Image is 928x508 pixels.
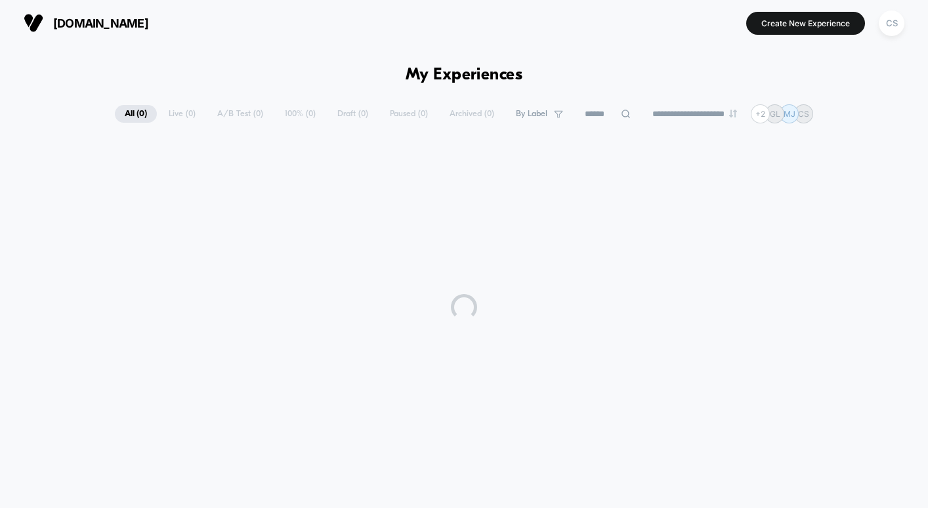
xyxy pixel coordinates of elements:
[115,105,157,123] span: All ( 0 )
[406,66,523,85] h1: My Experiences
[751,104,770,123] div: + 2
[20,12,152,33] button: [DOMAIN_NAME]
[798,109,809,119] p: CS
[879,11,904,36] div: CS
[53,16,148,30] span: [DOMAIN_NAME]
[24,13,43,33] img: Visually logo
[729,110,737,117] img: end
[784,109,795,119] p: MJ
[746,12,865,35] button: Create New Experience
[516,109,547,119] span: By Label
[770,109,780,119] p: GL
[875,10,908,37] button: CS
